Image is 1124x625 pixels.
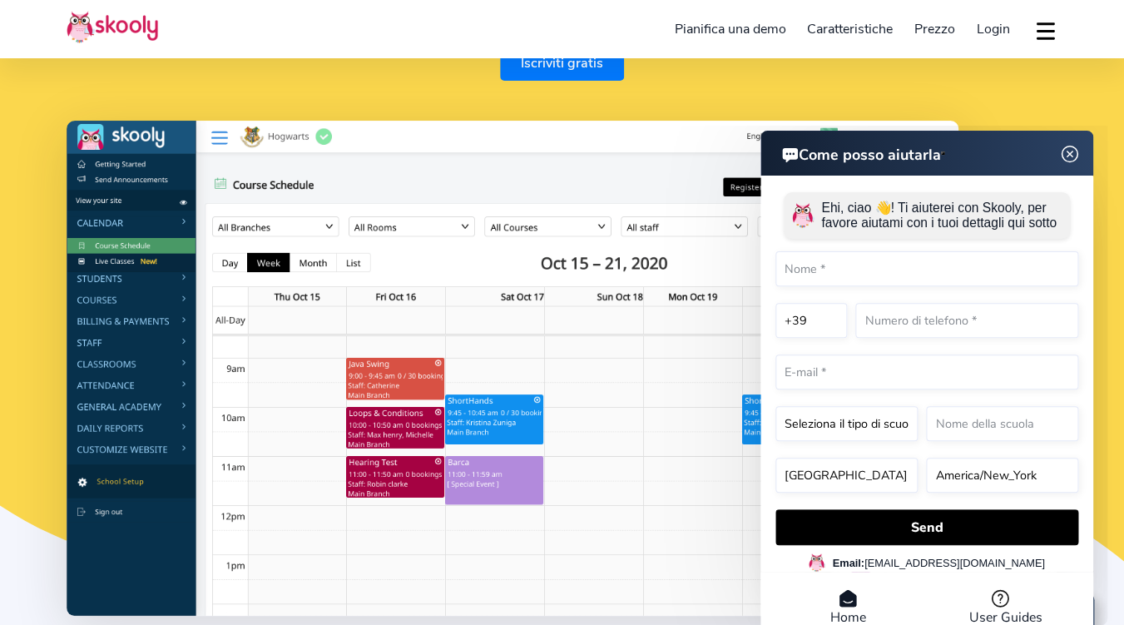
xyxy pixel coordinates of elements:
[67,121,958,616] img: Scopri il software n. 1 per gestire scuole di musica - Desktop
[976,20,1009,38] span: Login
[67,11,158,43] img: Skooly
[904,16,966,42] a: Prezzo
[796,16,904,42] a: Caratteristiche
[965,16,1020,42] a: Login
[914,20,955,38] span: Prezzo
[1033,12,1057,50] button: dropdown menu
[500,45,624,81] a: Iscriviti gratis
[664,16,797,42] a: Pianifica una demo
